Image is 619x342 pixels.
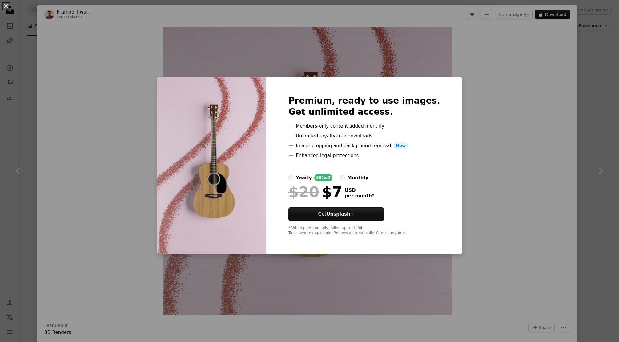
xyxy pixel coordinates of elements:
[326,211,354,217] strong: Unsplash+
[288,152,440,159] li: Enhanced legal protections
[314,174,332,181] div: 65% off
[288,142,440,149] li: Image cropping and background removal
[288,132,440,140] li: Unlimited royalty-free downloads
[288,95,440,117] h2: Premium, ready to use images. Get unlimited access.
[296,174,312,181] div: yearly
[288,122,440,130] li: Members-only content added monthly
[347,174,368,181] div: monthly
[288,184,319,200] span: $20
[288,175,293,180] input: yearly65%off
[394,142,408,149] span: New
[345,193,374,199] span: per month *
[340,175,345,180] input: monthly
[288,184,342,200] div: $7
[345,188,374,193] span: USD
[288,207,384,221] button: GetUnsplash+
[157,77,266,254] img: premium_photo-1677168007169-397413a62498
[288,226,440,236] div: * When paid annually, billed upfront $84 Taxes where applicable. Renews automatically. Cancel any...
